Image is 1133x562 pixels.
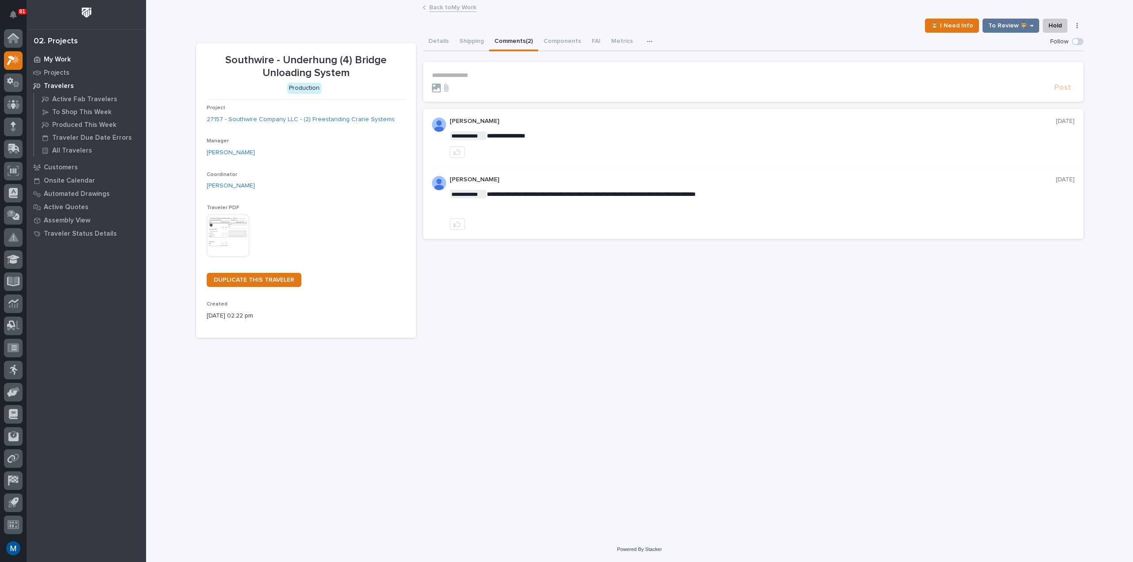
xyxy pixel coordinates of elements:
a: [PERSON_NAME] [207,148,255,157]
span: Manager [207,138,229,144]
span: Project [207,105,225,111]
a: Travelers [27,79,146,92]
span: To Review 👨‍🏭 → [988,20,1033,31]
p: [PERSON_NAME] [450,118,1056,125]
button: Metrics [606,33,638,51]
button: Hold [1043,19,1067,33]
a: 27157 - Southwire Company LLC - (2) Freestanding Crane Systems [207,115,395,124]
button: Shipping [454,33,489,51]
p: Automated Drawings [44,190,110,198]
a: DUPLICATE THIS TRAVELER [207,273,301,287]
div: Notifications81 [11,11,23,25]
button: like this post [450,146,465,158]
button: Details [423,33,454,51]
span: Post [1054,83,1071,93]
p: Projects [44,69,69,77]
a: Traveler Due Date Errors [34,131,146,144]
button: ⏳ I Need Info [925,19,979,33]
a: Assembly View [27,214,146,227]
a: Onsite Calendar [27,174,146,187]
a: [PERSON_NAME] [207,181,255,191]
p: To Shop This Week [52,108,112,116]
p: All Travelers [52,147,92,155]
button: FAI [586,33,606,51]
p: [PERSON_NAME] [450,176,1056,184]
div: 02. Projects [34,37,78,46]
span: Hold [1048,20,1062,31]
a: To Shop This Week [34,106,146,118]
span: ⏳ I Need Info [931,20,973,31]
img: AOh14GjSnsZhInYMAl2VIng-st1Md8In0uqDMk7tOoQNx6CrVl7ct0jB5IZFYVrQT5QA0cOuF6lsKrjh3sjyefAjBh-eRxfSk... [432,176,446,190]
button: Notifications [4,5,23,24]
button: like this post [450,218,465,230]
p: Traveler Status Details [44,230,117,238]
p: Traveler Due Date Errors [52,134,132,142]
a: Produced This Week [34,119,146,131]
button: Components [538,33,586,51]
p: Travelers [44,82,74,90]
p: My Work [44,56,71,64]
div: Production [287,83,321,94]
p: [DATE] [1056,176,1075,184]
a: Customers [27,161,146,174]
img: Workspace Logo [78,4,95,21]
button: To Review 👨‍🏭 → [983,19,1039,33]
p: Southwire - Underhung (4) Bridge Unloading System [207,54,405,80]
p: 81 [19,8,25,15]
span: Created [207,302,227,307]
span: Coordinator [207,172,237,177]
img: AOh14GjSnsZhInYMAl2VIng-st1Md8In0uqDMk7tOoQNx6CrVl7ct0jB5IZFYVrQT5QA0cOuF6lsKrjh3sjyefAjBh-eRxfSk... [432,118,446,132]
button: Comments (2) [489,33,538,51]
button: Post [1051,83,1075,93]
p: Assembly View [44,217,90,225]
a: Powered By Stacker [617,547,662,552]
span: Traveler PDF [207,205,239,210]
a: Back toMy Work [429,2,476,12]
button: users-avatar [4,539,23,558]
a: Automated Drawings [27,187,146,200]
p: [DATE] [1056,118,1075,125]
p: Customers [44,164,78,172]
p: Active Fab Travelers [52,96,117,103]
p: [DATE] 02:22 pm [207,311,405,321]
a: Projects [27,66,146,79]
p: Follow [1050,38,1068,46]
p: Onsite Calendar [44,177,95,185]
p: Active Quotes [44,203,89,211]
p: Produced This Week [52,121,116,129]
a: All Travelers [34,144,146,157]
a: Active Fab Travelers [34,93,146,105]
a: Traveler Status Details [27,227,146,240]
a: Active Quotes [27,200,146,214]
span: DUPLICATE THIS TRAVELER [214,277,294,283]
a: My Work [27,53,146,66]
